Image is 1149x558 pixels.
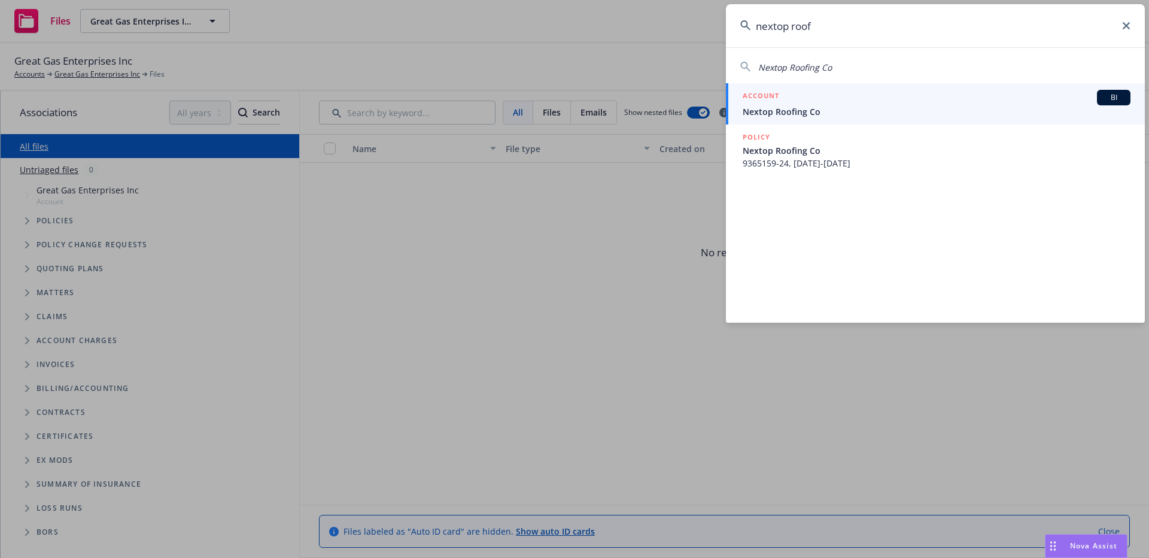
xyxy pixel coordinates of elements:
h5: POLICY [743,131,770,143]
input: Search... [726,4,1145,47]
span: Nova Assist [1070,541,1117,551]
span: Nextop Roofing Co [758,62,832,73]
span: Nextop Roofing Co [743,144,1130,157]
h5: ACCOUNT [743,90,779,104]
button: Nova Assist [1045,534,1127,558]
span: 9365159-24, [DATE]-[DATE] [743,157,1130,169]
span: BI [1102,92,1126,103]
div: Drag to move [1045,535,1060,557]
a: ACCOUNTBINextop Roofing Co [726,83,1145,125]
span: Nextop Roofing Co [743,105,1130,118]
a: POLICYNextop Roofing Co9365159-24, [DATE]-[DATE] [726,125,1145,176]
